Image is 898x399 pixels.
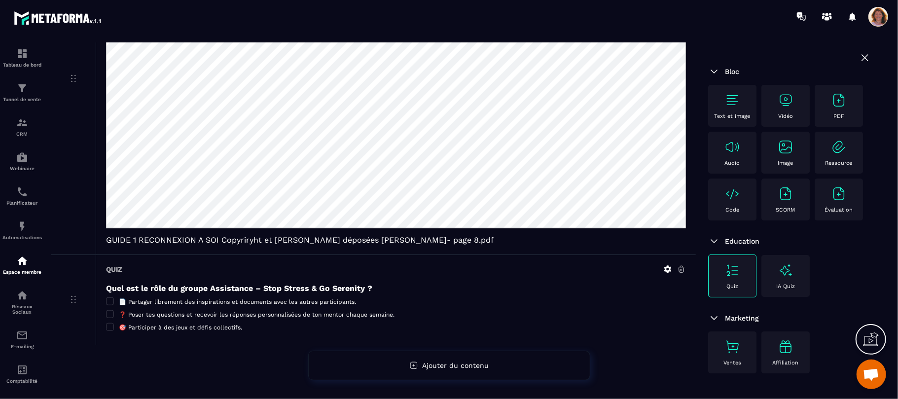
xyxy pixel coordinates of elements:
[2,269,42,275] p: Espace membre
[422,362,489,369] span: Ajouter du contenu
[16,329,28,341] img: email
[778,262,793,278] img: text-image
[2,166,42,171] p: Webinaire
[16,117,28,129] img: formation
[2,248,42,282] a: automationsautomationsEspace membre
[778,92,793,108] img: text-image no-wra
[833,113,844,119] p: PDF
[778,113,793,119] p: Vidéo
[725,314,759,322] span: Marketing
[723,360,741,366] p: Ventes
[14,9,103,27] img: logo
[708,66,720,77] img: arrow-down
[2,357,42,391] a: accountantaccountantComptabilité
[2,131,42,137] p: CRM
[715,113,751,119] p: Text et image
[778,160,793,166] p: Image
[724,139,740,155] img: text-image no-wra
[2,235,42,240] p: Automatisations
[16,255,28,267] img: automations
[778,339,793,355] img: text-image
[825,207,853,213] p: Évaluation
[16,82,28,94] img: formation
[2,213,42,248] a: automationsautomationsAutomatisations
[778,186,793,202] img: text-image no-wra
[106,284,686,293] h5: Quel est le rôle du groupe Assistance – Stop Stress & Go Serenity ?
[724,92,740,108] img: text-image no-wra
[826,160,853,166] p: Ressource
[2,179,42,213] a: schedulerschedulerPlanificateur
[725,68,739,75] span: Bloc
[2,344,42,349] p: E-mailing
[2,97,42,102] p: Tunnel de vente
[106,265,122,273] h6: Quiz
[16,220,28,232] img: automations
[2,304,42,315] p: Réseaux Sociaux
[773,360,799,366] p: Affiliation
[2,282,42,322] a: social-networksocial-networkRéseaux Sociaux
[119,311,395,318] span: ❓ Poser tes questions et recevoir les réponses personnalisées de ton mentor chaque semaine.
[724,262,740,278] img: text-image no-wra
[119,324,242,331] span: 🎯 Participer à des jeux et défis collectifs.
[2,109,42,144] a: formationformationCRM
[16,364,28,376] img: accountant
[857,360,886,389] a: Ouvrir le chat
[725,160,740,166] p: Audio
[776,283,795,290] p: IA Quiz
[106,235,686,245] span: GUIDE 1 RECONNEXION A SOI Copyriryht et [PERSON_NAME] déposées [PERSON_NAME]- page 8.pdf
[2,144,42,179] a: automationsautomationsWebinaire
[776,207,795,213] p: SCORM
[724,186,740,202] img: text-image no-wra
[16,290,28,301] img: social-network
[2,75,42,109] a: formationformationTunnel de vente
[16,48,28,60] img: formation
[2,322,42,357] a: emailemailE-mailing
[119,298,356,305] span: 📄 Partager librement des inspirations et documents avec les autres participants.
[708,235,720,247] img: arrow-down
[831,139,847,155] img: text-image no-wra
[2,200,42,206] p: Planificateur
[16,186,28,198] img: scheduler
[724,339,740,355] img: text-image no-wra
[2,40,42,75] a: formationformationTableau de bord
[726,283,738,290] p: Quiz
[725,237,759,245] span: Education
[2,378,42,384] p: Comptabilité
[16,151,28,163] img: automations
[725,207,739,213] p: Code
[831,92,847,108] img: text-image no-wra
[708,312,720,324] img: arrow-down
[831,186,847,202] img: text-image no-wra
[778,139,793,155] img: text-image no-wra
[2,62,42,68] p: Tableau de bord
